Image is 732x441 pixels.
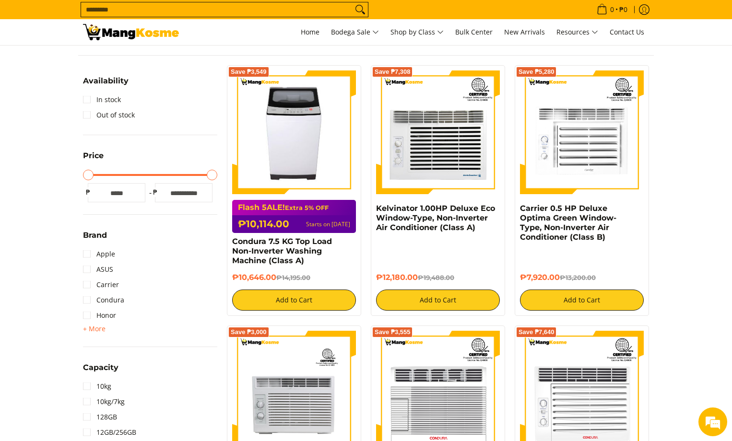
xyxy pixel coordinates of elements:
[450,19,497,45] a: Bulk Center
[376,290,500,311] button: Add to Cart
[375,329,411,335] span: Save ₱3,555
[83,232,107,239] span: Brand
[519,329,555,335] span: Save ₱7,640
[83,409,117,425] a: 128GB
[83,308,116,323] a: Honor
[232,237,332,265] a: Condura 7.5 KG Top Load Non-Inverter Washing Machine (Class A)
[83,24,179,40] img: All Products - Home Appliances Warehouse Sale l Mang Kosme
[605,19,649,45] a: Contact Us
[326,19,384,45] a: Bodega Sale
[390,26,444,38] span: Shop by Class
[83,92,121,107] a: In stock
[232,273,356,282] h6: ₱10,646.00
[231,69,267,75] span: Save ₱3,549
[83,364,118,371] span: Capacity
[609,6,615,13] span: 0
[83,292,124,308] a: Condura
[376,273,500,282] h6: ₱12,180.00
[83,77,129,92] summary: Open
[83,323,106,335] summary: Open
[83,232,107,246] summary: Open
[150,187,160,197] span: ₱
[83,77,129,85] span: Availability
[560,274,596,281] del: ₱13,200.00
[83,394,125,409] a: 10kg/7kg
[519,69,555,75] span: Save ₱5,280
[232,290,356,311] button: Add to Cart
[189,19,649,45] nav: Main Menu
[83,152,104,167] summary: Open
[375,69,411,75] span: Save ₱7,308
[83,425,136,440] a: 12GB/256GB
[499,19,550,45] a: New Arrivals
[231,329,267,335] span: Save ₱3,000
[520,290,644,311] button: Add to Cart
[520,273,644,282] h6: ₱7,920.00
[556,26,598,38] span: Resources
[610,27,644,36] span: Contact Us
[376,70,500,194] img: Kelvinator 1.00HP Deluxe Eco Window-Type, Non-Inverter Air Conditioner (Class A)
[618,6,629,13] span: ₱0
[83,325,106,333] span: + More
[276,274,310,281] del: ₱14,195.00
[552,19,603,45] a: Resources
[83,379,111,394] a: 10kg
[83,277,119,292] a: Carrier
[83,107,135,123] a: Out of stock
[83,262,113,277] a: ASUS
[83,187,93,197] span: ₱
[301,27,319,36] span: Home
[83,246,115,262] a: Apple
[504,27,545,36] span: New Arrivals
[520,70,644,194] img: Carrier 0.5 HP Deluxe Optima Green Window-Type, Non-Inverter Air Conditioner (Class B)
[376,204,495,232] a: Kelvinator 1.00HP Deluxe Eco Window-Type, Non-Inverter Air Conditioner (Class A)
[236,70,352,194] img: condura-7.5kg-topload-non-inverter-washing-machine-class-c-full-view-mang-kosme
[331,26,379,38] span: Bodega Sale
[353,2,368,17] button: Search
[594,4,630,15] span: •
[386,19,449,45] a: Shop by Class
[83,152,104,160] span: Price
[83,364,118,379] summary: Open
[296,19,324,45] a: Home
[418,274,454,281] del: ₱19,488.00
[455,27,493,36] span: Bulk Center
[520,204,616,242] a: Carrier 0.5 HP Deluxe Optima Green Window-Type, Non-Inverter Air Conditioner (Class B)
